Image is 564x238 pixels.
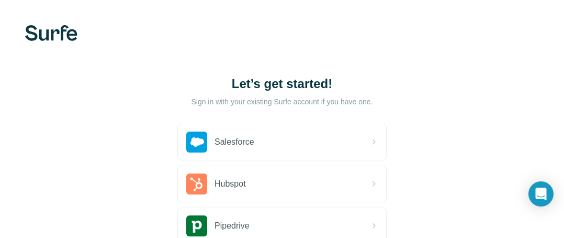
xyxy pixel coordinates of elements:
img: Surfe's logo [25,25,77,41]
p: Sign in with your existing Surfe account if you have one. [191,96,373,107]
span: Hubspot [215,178,246,190]
div: Open Intercom Messenger [528,181,554,207]
img: hubspot's logo [186,174,207,194]
img: salesforce's logo [186,132,207,153]
span: Salesforce [215,136,254,148]
img: pipedrive's logo [186,215,207,236]
h1: Let’s get started! [177,75,387,92]
span: Pipedrive [215,220,250,232]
